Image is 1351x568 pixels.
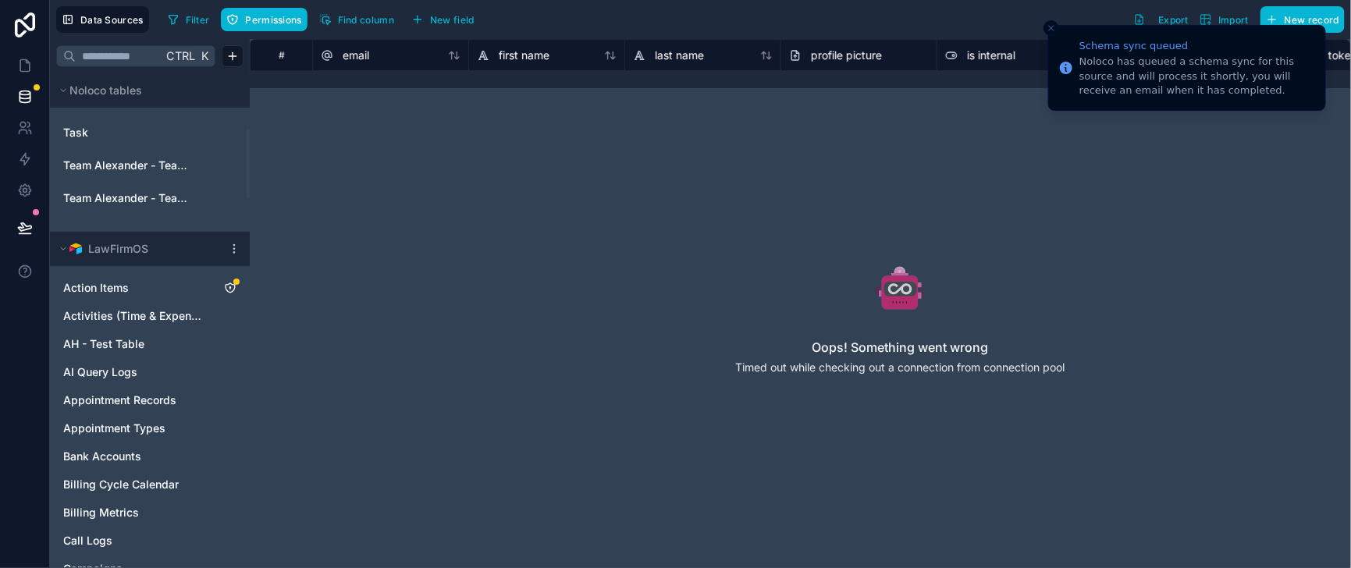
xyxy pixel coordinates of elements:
a: Action Items [63,280,205,296]
span: first name [499,48,549,63]
span: Appointment Records [63,392,176,408]
div: Activities (Time & Expenses) [56,304,244,328]
span: email [343,48,369,63]
a: Activities (Time & Expenses) [63,308,205,324]
span: Billing Metrics [63,505,139,520]
span: Call Logs [63,533,112,548]
a: Billing Cycle Calendar [63,477,205,492]
span: K [199,51,210,62]
button: Import [1194,6,1254,33]
button: Airtable LogoLawFirmOS [56,238,222,260]
a: New record [1254,6,1345,33]
p: Timed out while checking out a connection from connection pool [736,360,1065,375]
a: Bank Accounts [63,449,205,464]
a: Task [63,125,190,140]
button: Close toast [1043,20,1059,36]
button: New record [1260,6,1345,33]
div: # [262,49,300,61]
div: Schema sync queued [1079,38,1313,54]
span: Bank Accounts [63,449,141,464]
span: Noloco tables [69,83,142,98]
span: Appointment Types [63,421,165,436]
button: Noloco tables [56,80,234,101]
a: Permissions [221,8,313,31]
a: AH - Test Table [63,336,205,352]
button: New field [406,8,480,31]
a: Billing Metrics [63,505,205,520]
button: Filter [162,8,215,31]
span: Data Sources [80,14,144,26]
span: Billing Cycle Calendar [63,477,179,492]
a: AI Query Logs [63,364,205,380]
a: Call Logs [63,533,205,548]
button: Find column [314,8,400,31]
div: Action Items [56,275,244,300]
span: last name [655,48,704,63]
span: Action Items [63,280,129,296]
div: Noloco has queued a schema sync for this source and will process it shortly, you will receive an ... [1079,55,1313,98]
div: Appointment Types [56,416,244,441]
div: Task [56,120,244,145]
span: profile picture [811,48,882,63]
span: is internal [967,48,1015,63]
span: Filter [186,14,210,26]
div: Appointment Records [56,388,244,413]
div: Team Alexander - Teacher Submissions [56,153,244,178]
a: Team Alexander - Teacher Submissions [63,158,190,173]
span: Task [63,125,88,140]
h2: Oops! Something went wrong [812,338,989,357]
div: AI Query Logs [56,360,244,385]
img: Airtable Logo [69,243,82,255]
button: Permissions [221,8,307,31]
div: Bank Accounts [56,444,244,469]
span: LawFirmOS [88,241,148,257]
span: AH - Test Table [63,336,144,352]
span: Permissions [245,14,301,26]
div: Call Logs [56,528,244,553]
button: Data Sources [56,6,149,33]
span: Ctrl [165,46,197,66]
span: Find column [338,14,394,26]
span: AI Query Logs [63,364,137,380]
div: Billing Metrics [56,500,244,525]
div: AH - Test Table [56,332,244,357]
button: Export [1128,6,1194,33]
a: Appointment Types [63,421,205,436]
a: Team Alexander - Teachers [63,190,190,206]
span: New field [430,14,475,26]
a: Appointment Records [63,392,205,408]
div: Billing Cycle Calendar [56,472,244,497]
div: Team Alexander - Teachers [56,186,244,211]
